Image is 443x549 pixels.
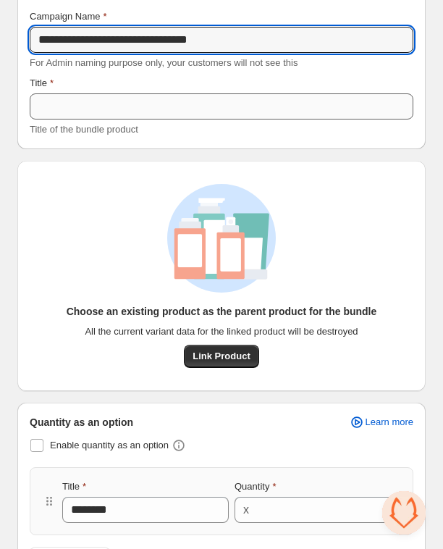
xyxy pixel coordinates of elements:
[30,57,298,68] span: For Admin naming purpose only, your customers will not see this
[50,440,169,450] span: Enable quantity as an option
[366,416,413,428] span: Learn more
[30,9,107,24] label: Campaign Name
[30,124,138,135] span: Title of the bundle product
[193,349,250,364] span: Link Product
[243,501,249,519] div: x
[30,415,133,429] span: Quantity as an option
[30,76,54,91] label: Title
[382,491,426,535] a: Open chat
[184,345,258,368] button: Link Product
[62,479,86,494] label: Title
[235,479,276,494] label: Quantity
[341,411,422,434] a: Learn more
[85,324,358,339] span: All the current variant data for the linked product will be destroyed
[67,304,377,319] h3: Choose an existing product as the parent product for the bundle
